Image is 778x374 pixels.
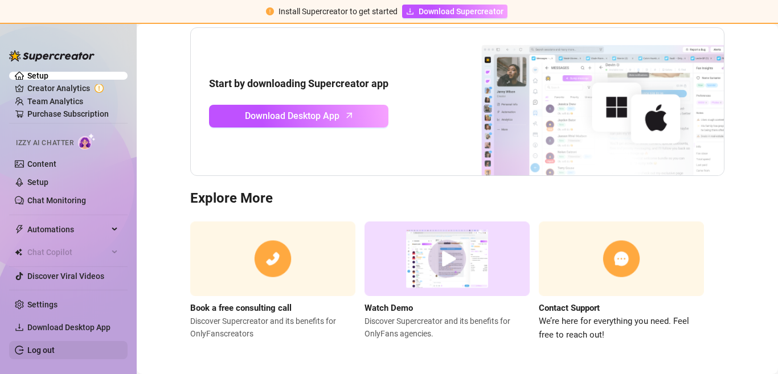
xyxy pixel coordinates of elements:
[209,105,388,128] a: Download Desktop Apparrow-up
[27,159,56,168] a: Content
[402,5,507,18] a: Download Supercreator
[27,220,108,239] span: Automations
[15,248,22,256] img: Chat Copilot
[190,221,355,342] a: Book a free consulting callDiscover Supercreator and its benefits for OnlyFanscreators
[27,272,104,281] a: Discover Viral Videos
[27,79,118,97] a: Creator Analytics exclamation-circle
[15,323,24,332] span: download
[27,243,108,261] span: Chat Copilot
[365,303,413,313] strong: Watch Demo
[209,77,388,89] strong: Start by downloading Supercreator app
[245,109,339,123] span: Download Desktop App
[365,221,530,296] img: supercreator demo
[365,315,530,340] span: Discover Supercreator and its benefits for OnlyFans agencies.
[190,221,355,296] img: consulting call
[27,178,48,187] a: Setup
[78,133,96,150] img: AI Chatter
[539,303,600,313] strong: Contact Support
[279,7,398,16] span: Install Supercreator to get started
[16,138,73,149] span: Izzy AI Chatter
[439,28,724,176] img: download app
[27,109,109,118] a: Purchase Subscription
[190,315,355,340] span: Discover Supercreator and its benefits for OnlyFans creators
[343,109,356,122] span: arrow-up
[539,221,704,296] img: contact support
[27,323,110,332] span: Download Desktop App
[27,71,48,80] a: Setup
[15,225,24,234] span: thunderbolt
[27,300,58,309] a: Settings
[190,190,724,208] h3: Explore More
[27,196,86,205] a: Chat Monitoring
[27,97,83,106] a: Team Analytics
[539,315,704,342] span: We’re here for everything you need. Feel free to reach out!
[9,50,95,61] img: logo-BBDzfeDw.svg
[27,346,55,355] a: Log out
[190,303,292,313] strong: Book a free consulting call
[419,5,503,18] span: Download Supercreator
[266,7,274,15] span: exclamation-circle
[365,221,530,342] a: Watch DemoDiscover Supercreator and its benefits for OnlyFans agencies.
[406,7,414,15] span: download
